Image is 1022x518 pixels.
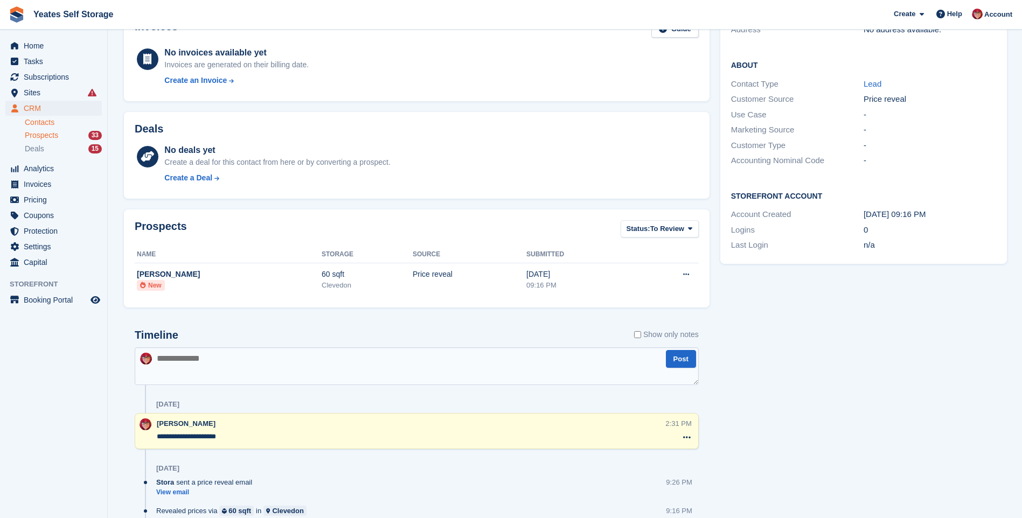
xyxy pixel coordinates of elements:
div: 09:16 PM [526,280,634,291]
span: Capital [24,255,88,270]
div: Marketing Source [731,124,864,136]
div: n/a [864,239,996,251]
div: Use Case [731,109,864,121]
span: CRM [24,101,88,116]
span: Status: [627,223,650,234]
a: Create a Deal [164,172,390,184]
div: 0 [864,224,996,236]
a: menu [5,255,102,270]
div: [DATE] 09:16 PM [864,208,996,221]
span: To Review [650,223,684,234]
div: 2:31 PM [665,418,691,429]
div: No address available. [864,24,996,36]
th: Source [413,246,526,263]
a: Lead [864,79,881,88]
h2: Deals [135,123,163,135]
span: [PERSON_NAME] [157,419,215,428]
a: Prospects 33 [25,130,102,141]
div: [PERSON_NAME] [137,269,322,280]
div: Customer Source [731,93,864,106]
div: No invoices available yet [164,46,309,59]
span: Analytics [24,161,88,176]
li: New [137,280,165,291]
a: Yeates Self Storage [29,5,118,23]
img: Wendie Tanner [140,353,152,365]
span: Subscriptions [24,69,88,85]
div: Account Created [731,208,864,221]
span: Booking Portal [24,292,88,307]
div: 9:16 PM [666,506,692,516]
button: Post [666,350,696,368]
div: 15 [88,144,102,153]
span: Coupons [24,208,88,223]
h2: Timeline [135,329,178,341]
span: Tasks [24,54,88,69]
a: Create an Invoice [164,75,309,86]
a: View email [156,488,258,497]
img: stora-icon-8386f47178a22dfd0bd8f6a31ec36ba5ce8667c1dd55bd0f319d3a0aa187defe.svg [9,6,25,23]
h2: Prospects [135,220,187,240]
div: Contact Type [731,78,864,90]
div: Create an Invoice [164,75,227,86]
div: Price reveal [413,269,526,280]
a: menu [5,223,102,239]
a: menu [5,38,102,53]
div: Clevedon [272,506,304,516]
div: Accounting Nominal Code [731,155,864,167]
a: menu [5,85,102,100]
div: [DATE] [156,464,179,473]
a: menu [5,177,102,192]
a: Deals 15 [25,143,102,155]
div: Create a deal for this contact from here or by converting a prospect. [164,157,390,168]
a: menu [5,239,102,254]
span: Home [24,38,88,53]
div: Last Login [731,239,864,251]
h2: About [731,59,996,70]
div: [DATE] [156,400,179,409]
h2: Storefront Account [731,190,996,201]
th: Name [135,246,322,263]
img: Wendie Tanner [972,9,983,19]
img: Wendie Tanner [140,418,151,430]
span: Sites [24,85,88,100]
div: [DATE] [526,269,634,280]
div: Customer Type [731,139,864,152]
input: Show only notes [634,329,641,340]
span: Create [894,9,915,19]
div: 9:26 PM [666,477,692,487]
label: Show only notes [634,329,699,340]
span: Storefront [10,279,107,290]
div: Address [731,24,864,36]
a: menu [5,292,102,307]
div: 60 sqft [322,269,413,280]
span: Stora [156,477,174,487]
div: No deals yet [164,144,390,157]
div: Invoices are generated on their billing date. [164,59,309,71]
span: Invoices [24,177,88,192]
a: Clevedon [263,506,307,516]
button: Status: To Review [621,220,699,238]
a: menu [5,161,102,176]
span: Pricing [24,192,88,207]
div: 60 sqft [228,506,251,516]
th: Submitted [526,246,634,263]
div: - [864,124,996,136]
div: - [864,155,996,167]
a: Preview store [89,293,102,306]
div: Create a Deal [164,172,212,184]
a: menu [5,208,102,223]
div: Clevedon [322,280,413,291]
div: sent a price reveal email [156,477,258,487]
span: Deals [25,144,44,154]
div: Revealed prices via in [156,506,312,516]
div: 33 [88,131,102,140]
span: Account [984,9,1012,20]
div: Price reveal [864,93,996,106]
a: Contacts [25,117,102,128]
span: Protection [24,223,88,239]
span: Settings [24,239,88,254]
a: menu [5,192,102,207]
div: - [864,139,996,152]
th: Storage [322,246,413,263]
a: 60 sqft [219,506,254,516]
